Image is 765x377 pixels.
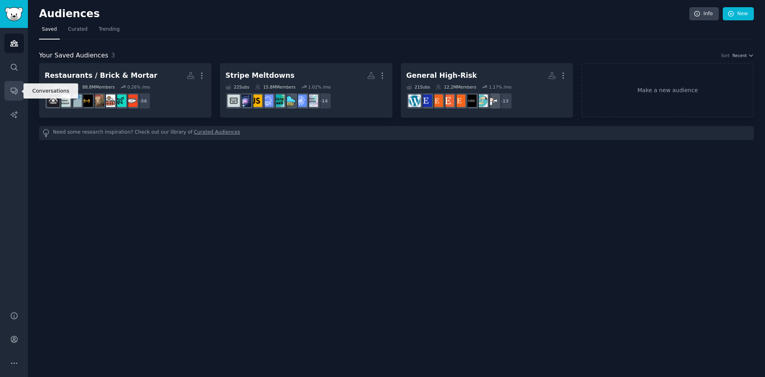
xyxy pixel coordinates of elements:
img: FaireConnections [464,95,477,107]
div: 1.02 % /mo [308,84,331,90]
a: Stripe Meltdowns22Subs15.8MMembers1.02% /mo+14indiehackersSaaSSalesmicro_saasmicrosaasSaaSjavascr... [220,63,392,118]
div: + 13 [496,93,512,109]
a: Info [689,7,719,21]
img: GymOwnerNetwork [58,95,71,107]
a: Trending [96,23,122,39]
div: Restaurants / Brick & Mortar [45,71,157,81]
div: 12.2M Members [435,84,476,90]
a: Restaurants / Brick & Mortar64Subs88.8MMembers0.26% /mo+56vegaschubbytravelhottubNycMassageSpaInQ... [39,63,212,118]
div: Sort [721,53,730,58]
div: Stripe Meltdowns [226,71,294,81]
a: Make a new audience [581,63,754,118]
a: Curated Audiences [194,129,240,137]
h2: Audiences [39,8,689,20]
div: General High-Risk [406,71,477,81]
img: Etsy [431,95,443,107]
span: Your Saved Audiences [39,51,108,61]
img: indiehackers [306,95,318,107]
button: Recent [732,53,754,58]
img: javascript [250,95,262,107]
img: workout [80,95,93,107]
div: 21 Sub s [406,84,430,90]
img: wholesaleproducts [475,95,488,107]
span: Trending [99,26,120,33]
div: 88.8M Members [74,84,115,90]
div: 22 Sub s [226,84,249,90]
div: 0.26 % /mo [127,84,150,90]
img: Advice [69,95,82,107]
img: micro_saas [283,95,296,107]
a: New [723,7,754,21]
img: hottub [103,95,115,107]
img: WebdevTutorials [239,95,251,107]
img: Wordpress [408,95,421,107]
img: EtsySellers [420,95,432,107]
img: webdevelopment [228,95,240,107]
div: 1.17 % /mo [489,84,512,90]
span: Curated [68,26,88,33]
img: SaaSSales [294,95,307,107]
a: General High-Risk21Subs12.2MMembers1.17% /mo+13freelance_forhirewholesaleproductsFaireConnections... [401,63,573,118]
img: EtsySellerOnly [453,95,465,107]
img: EtsyCommunity [442,95,454,107]
img: NycMassageSpaInQueens [92,95,104,107]
img: homegym [47,95,59,107]
span: Recent [732,53,747,58]
div: + 14 [315,93,331,109]
img: freelance_forhire [486,95,499,107]
img: GummySearch logo [5,7,23,21]
a: Saved [39,23,60,39]
div: + 56 [134,93,151,109]
span: 3 [111,51,115,59]
div: 15.8M Members [255,84,296,90]
img: SaaS [261,95,273,107]
div: Need some research inspiration? Check out our library of [39,126,754,140]
div: 64 Sub s [45,84,69,90]
span: Saved [42,26,57,33]
img: microsaas [272,95,284,107]
img: vegas [125,95,137,107]
img: chubbytravel [114,95,126,107]
a: Curated [65,23,90,39]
